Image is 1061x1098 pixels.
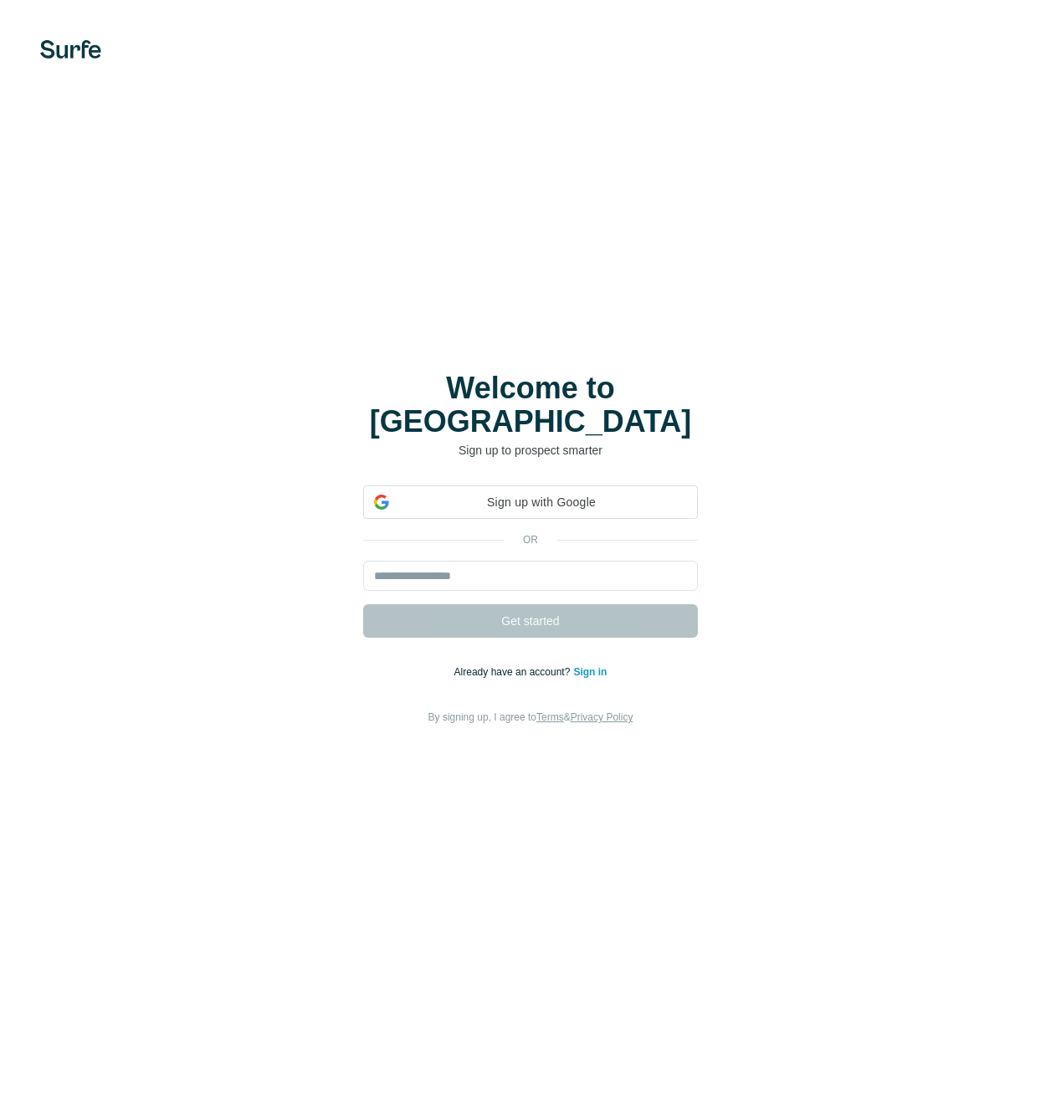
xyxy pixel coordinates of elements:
[363,442,698,459] p: Sign up to prospect smarter
[504,532,557,547] p: or
[573,666,607,678] a: Sign in
[454,666,574,678] span: Already have an account?
[396,494,687,511] span: Sign up with Google
[363,372,698,439] h1: Welcome to [GEOGRAPHIC_DATA]
[40,40,101,59] img: Surfe's logo
[536,711,564,723] a: Terms
[363,485,698,519] div: Sign up with Google
[571,711,633,723] a: Privacy Policy
[428,711,633,723] span: By signing up, I agree to &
